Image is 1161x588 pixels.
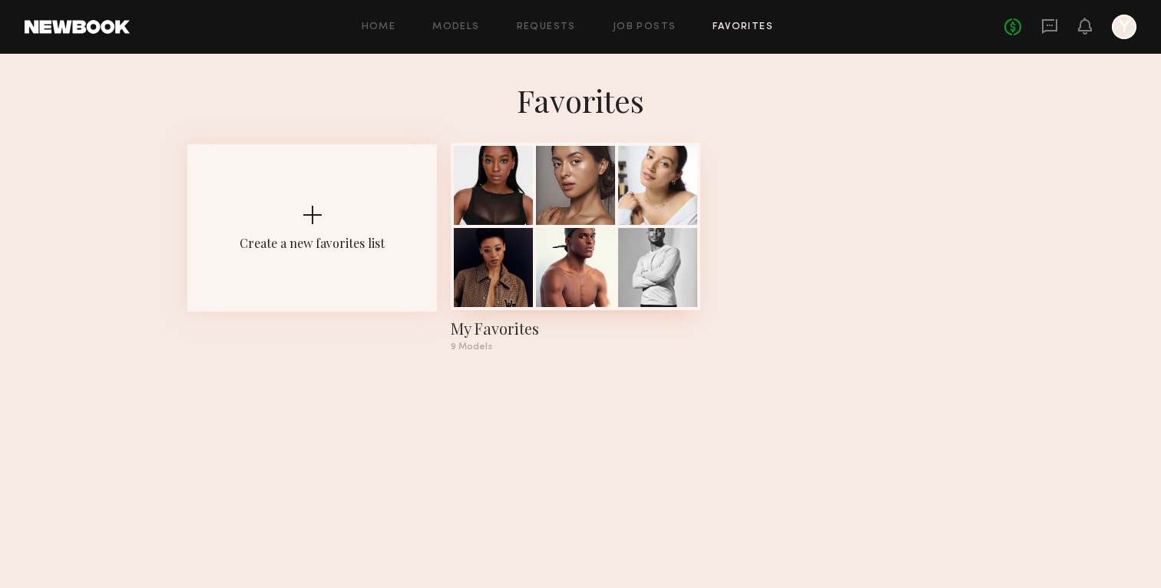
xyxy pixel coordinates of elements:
[1112,15,1136,39] a: Y
[187,144,437,364] button: Create a new favorites list
[240,235,385,251] div: Create a new favorites list
[613,22,676,32] a: Job Posts
[451,144,700,352] a: My Favorites9 Models
[517,22,576,32] a: Requests
[451,342,700,352] div: 9 Models
[432,22,479,32] a: Models
[451,318,700,339] div: My Favorites
[362,22,396,32] a: Home
[713,22,773,32] a: Favorites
